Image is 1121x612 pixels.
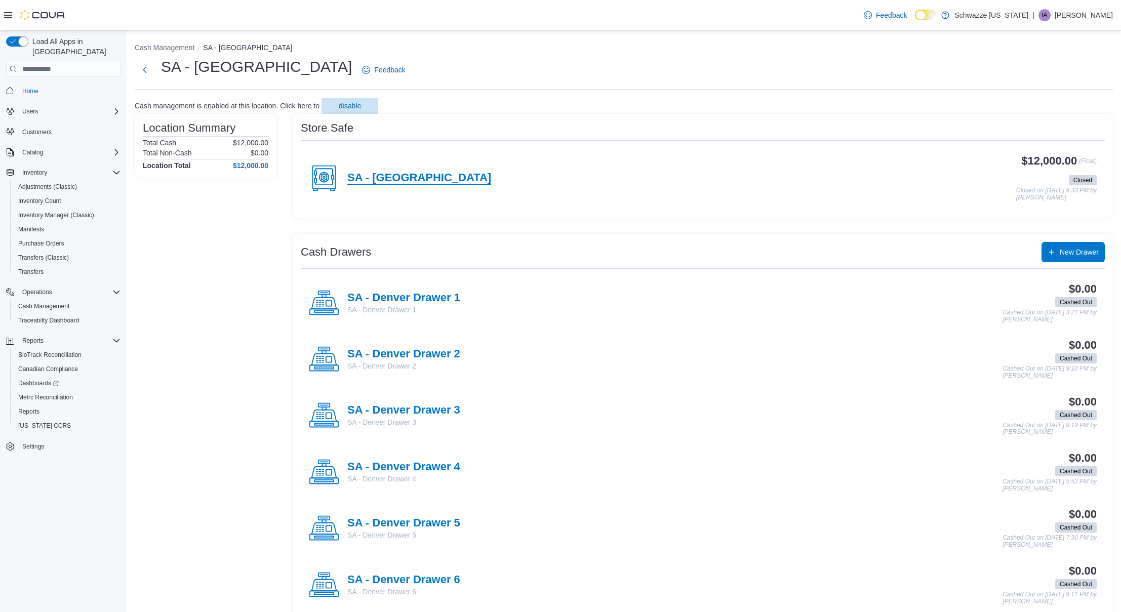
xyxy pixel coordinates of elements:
span: Inventory Manager (Classic) [18,211,94,219]
h3: Store Safe [301,122,353,134]
span: Cashed Out [1060,354,1092,363]
h4: SA - Denver Drawer 6 [347,574,460,587]
button: Catalog [2,145,125,159]
img: Cova [20,10,66,20]
p: Cashed Out on [DATE] 7:30 PM by [PERSON_NAME] [1003,535,1097,548]
span: Manifests [18,225,44,233]
p: | [1032,9,1034,21]
span: Traceabilty Dashboard [14,314,121,327]
span: Dark Mode [915,20,915,21]
h3: $0.00 [1069,283,1097,295]
span: Feedback [374,65,405,75]
p: Cash management is enabled at this location. Click here to [135,102,319,110]
span: Inventory Count [18,197,61,205]
span: Cash Management [14,300,121,312]
p: Cashed Out on [DATE] 9:11 PM by [PERSON_NAME] [1003,591,1097,605]
span: Transfers (Classic) [18,254,69,262]
p: $0.00 [251,149,268,157]
span: Catalog [22,148,43,156]
span: Canadian Compliance [14,363,121,375]
span: Manifests [14,223,121,235]
button: Cash Management [10,299,125,313]
span: Settings [22,442,44,451]
nav: An example of EuiBreadcrumbs [135,43,1113,55]
span: Inventory [18,167,121,179]
h6: Total Cash [143,139,176,147]
p: Closed on [DATE] 9:33 PM by [PERSON_NAME] [1016,187,1097,201]
button: Reports [2,334,125,348]
span: Cashed Out [1055,353,1097,363]
nav: Complex example [6,79,121,480]
h6: Total Non-Cash [143,149,192,157]
span: Reports [18,407,39,416]
a: Canadian Compliance [14,363,82,375]
span: Transfers (Classic) [14,252,121,264]
button: Users [18,105,42,117]
button: [US_STATE] CCRS [10,419,125,433]
span: Reports [14,405,121,418]
a: [US_STATE] CCRS [14,420,75,432]
p: Cashed Out on [DATE] 9:19 PM by [PERSON_NAME] [1003,422,1097,436]
button: Reports [18,335,48,347]
span: Closed [1073,176,1092,185]
a: Reports [14,405,44,418]
h3: $0.00 [1069,565,1097,577]
h3: $0.00 [1069,396,1097,408]
a: Settings [18,440,48,453]
span: Inventory Manager (Classic) [14,209,121,221]
p: SA - Denver Drawer 3 [347,417,460,427]
button: Operations [2,285,125,299]
span: [US_STATE] CCRS [18,422,71,430]
a: Metrc Reconciliation [14,391,77,403]
h4: SA - Denver Drawer 4 [347,461,460,474]
button: Canadian Compliance [10,362,125,376]
span: Cashed Out [1060,467,1092,476]
button: New Drawer [1042,242,1105,262]
p: Schwazze [US_STATE] [954,9,1028,21]
h3: $0.00 [1069,452,1097,464]
p: [PERSON_NAME] [1055,9,1113,21]
button: Inventory [18,167,51,179]
span: Customers [18,126,121,138]
a: Purchase Orders [14,237,68,250]
a: Manifests [14,223,48,235]
a: Cash Management [14,300,73,312]
span: Dashboards [14,377,121,389]
p: (Float) [1079,155,1097,173]
span: Cashed Out [1055,579,1097,589]
span: Adjustments (Classic) [18,183,77,191]
h3: $12,000.00 [1021,155,1077,167]
span: Dashboards [18,379,59,387]
span: BioTrack Reconciliation [18,351,82,359]
button: disable [322,98,378,114]
p: Cashed Out on [DATE] 9:10 PM by [PERSON_NAME] [1003,365,1097,379]
span: Cashed Out [1060,523,1092,532]
button: Metrc Reconciliation [10,390,125,404]
h3: Location Summary [143,122,235,134]
span: Feedback [876,10,907,20]
span: Cashed Out [1055,522,1097,533]
button: Traceabilty Dashboard [10,313,125,328]
h4: $12,000.00 [233,161,268,170]
span: Washington CCRS [14,420,121,432]
span: Customers [22,128,52,136]
a: Inventory Count [14,195,65,207]
h3: Cash Drawers [301,246,371,258]
span: Users [22,107,38,115]
h3: $0.00 [1069,339,1097,351]
a: Traceabilty Dashboard [14,314,83,327]
button: Inventory Count [10,194,125,208]
span: Inventory Count [14,195,121,207]
span: Reports [18,335,121,347]
span: Home [22,87,38,95]
button: Next [135,60,155,80]
span: Cashed Out [1060,411,1092,420]
a: Home [18,85,43,97]
span: Reports [22,337,44,345]
button: Operations [18,286,56,298]
p: Cashed Out on [DATE] 3:21 PM by [PERSON_NAME] [1003,309,1097,323]
button: Customers [2,125,125,139]
span: Catalog [18,146,121,158]
p: SA - Denver Drawer 6 [347,587,460,597]
button: Cash Management [135,44,194,52]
